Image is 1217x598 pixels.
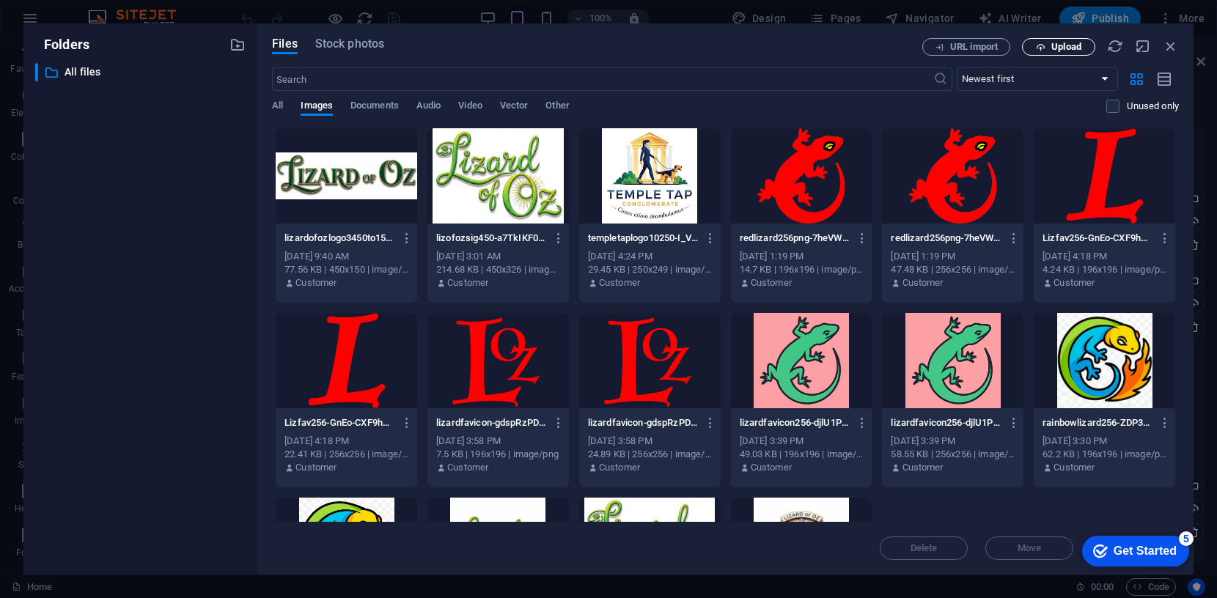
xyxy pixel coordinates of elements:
p: Folders [35,35,89,54]
div: [DATE] 4:18 PM [284,435,408,448]
div: 5 [109,3,123,18]
div: 62.2 KB | 196x196 | image/png [1043,448,1166,461]
p: rainbowlizard256-ZDP3dMLatlw24LUjCpqIQQ-9VfV6Bqoey9XSwJUZHllyw.png [1043,416,1152,429]
p: lizardfavicon-gdspRzPD0bEgX3slQDUIGg-NQjllLIAqRICM8yo2ofVIQ.png [436,416,546,429]
p: Customer [447,276,488,289]
p: templetaplogo10250-I_VPnpBrVoqY1ruckb6DIg.jpg [588,232,698,245]
div: 4.24 KB | 196x196 | image/png [1043,263,1166,276]
div: [DATE] 3:39 PM [891,435,1015,448]
p: Lizfav256-GnEo-CXF9hKb_cGBFESKRw-k1iPVQoedPUS8K71BvCn9Q.png [1043,232,1152,245]
i: Close [1163,38,1179,54]
div: Get Started [43,16,106,29]
p: redlizard256png-7heVWzYyUGarGf5FK9_Dfw.png [891,232,1001,245]
p: lizardfavicon256-djlU1PVubz0IvhrjNZSEIw-mdF0aLE7vaTHJyknRPsP8A.png [740,416,850,429]
button: Upload [1022,38,1095,56]
span: Stock photos [315,35,384,53]
div: 47.48 KB | 256x256 | image/png [891,263,1015,276]
i: Reload [1107,38,1123,54]
div: [DATE] 3:39 PM [740,435,864,448]
span: Upload [1051,43,1081,51]
div: 58.55 KB | 256x256 | image/jpeg [891,448,1015,461]
div: 14.7 KB | 196x196 | image/png [740,263,864,276]
p: lizardfavicon-gdspRzPD0bEgX3slQDUIGg.png [588,416,698,429]
p: Customer [1054,276,1095,289]
div: 77.56 KB | 450x150 | image/png [284,263,408,276]
span: All [272,97,283,117]
p: Displays only files that are not in use on the website. Files added during this session can still... [1127,100,1179,113]
span: Files [272,35,298,53]
p: Customer [447,461,488,474]
span: URL import [950,43,998,51]
span: Vector [500,97,529,117]
p: Customer [902,461,944,474]
div: 7.5 KB | 196x196 | image/png [436,448,560,461]
div: [DATE] 9:40 AM [284,250,408,263]
p: Customer [751,276,792,289]
p: Customer [599,461,640,474]
p: Customer [1054,461,1095,474]
p: Customer [295,276,337,289]
span: Video [458,97,482,117]
p: All files [65,64,218,81]
div: 214.68 KB | 450x326 | image/png [436,263,560,276]
div: [DATE] 1:19 PM [891,250,1015,263]
div: Get Started 5 items remaining, 0% complete [12,7,119,38]
div: 24.89 KB | 256x256 | image/png [588,448,712,461]
p: Customer [902,276,944,289]
div: 22.41 KB | 256x256 | image/png [284,448,408,461]
p: Customer [295,461,337,474]
input: Search [272,67,933,91]
div: [DATE] 3:01 AM [436,250,560,263]
p: lizardfavicon256-djlU1PVubz0IvhrjNZSEIw.jpg [891,416,1001,429]
div: 29.45 KB | 250x249 | image/jpeg [588,263,712,276]
div: [DATE] 3:58 PM [588,435,712,448]
i: Create new folder [229,37,246,53]
p: lizofozsig450-a7TkIKF01iMC9zfWkm_8QA.png [436,232,546,245]
div: [DATE] 4:24 PM [588,250,712,263]
div: [DATE] 4:18 PM [1043,250,1166,263]
div: [DATE] 3:58 PM [436,435,560,448]
span: Other [545,97,569,117]
div: [DATE] 1:19 PM [740,250,864,263]
p: redlizard256png-7heVWzYyUGarGf5FK9_Dfw-S1TsD9RIqbNeenlztrdAVg.png [740,232,850,245]
p: Customer [599,276,640,289]
span: Documents [350,97,399,117]
span: Images [301,97,333,117]
p: Customer [751,461,792,474]
span: Audio [416,97,441,117]
div: ​ [35,63,38,81]
button: URL import [922,38,1010,56]
div: [DATE] 3:30 PM [1043,435,1166,448]
div: 49.03 KB | 196x196 | image/png [740,448,864,461]
p: Lizfav256-GnEo-CXF9hKb_cGBFESKRw.png [284,416,394,429]
p: lizardofozlogo3450to150-bdrWgk4ARkFcXeOMopeHKg.png [284,232,394,245]
i: Minimize [1135,38,1151,54]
